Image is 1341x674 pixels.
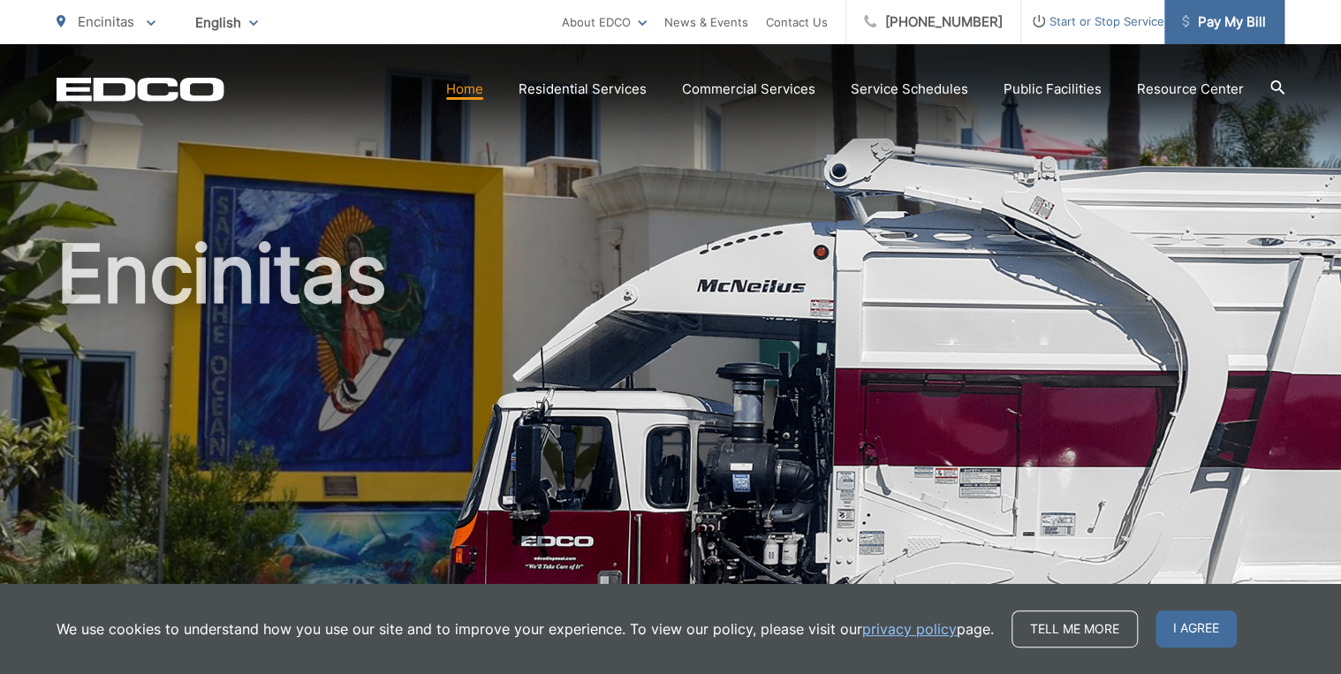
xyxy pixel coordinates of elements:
[1182,11,1266,33] span: Pay My Bill
[1155,610,1237,647] span: I agree
[1011,610,1138,647] a: Tell me more
[57,618,994,640] p: We use cookies to understand how you use our site and to improve your experience. To view our pol...
[446,79,483,100] a: Home
[182,7,271,38] span: English
[562,11,647,33] a: About EDCO
[1137,79,1244,100] a: Resource Center
[57,77,224,102] a: EDCD logo. Return to the homepage.
[766,11,828,33] a: Contact Us
[519,79,647,100] a: Residential Services
[682,79,815,100] a: Commercial Services
[1004,79,1102,100] a: Public Facilities
[862,618,957,640] a: privacy policy
[78,13,134,30] span: Encinitas
[851,79,968,100] a: Service Schedules
[664,11,748,33] a: News & Events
